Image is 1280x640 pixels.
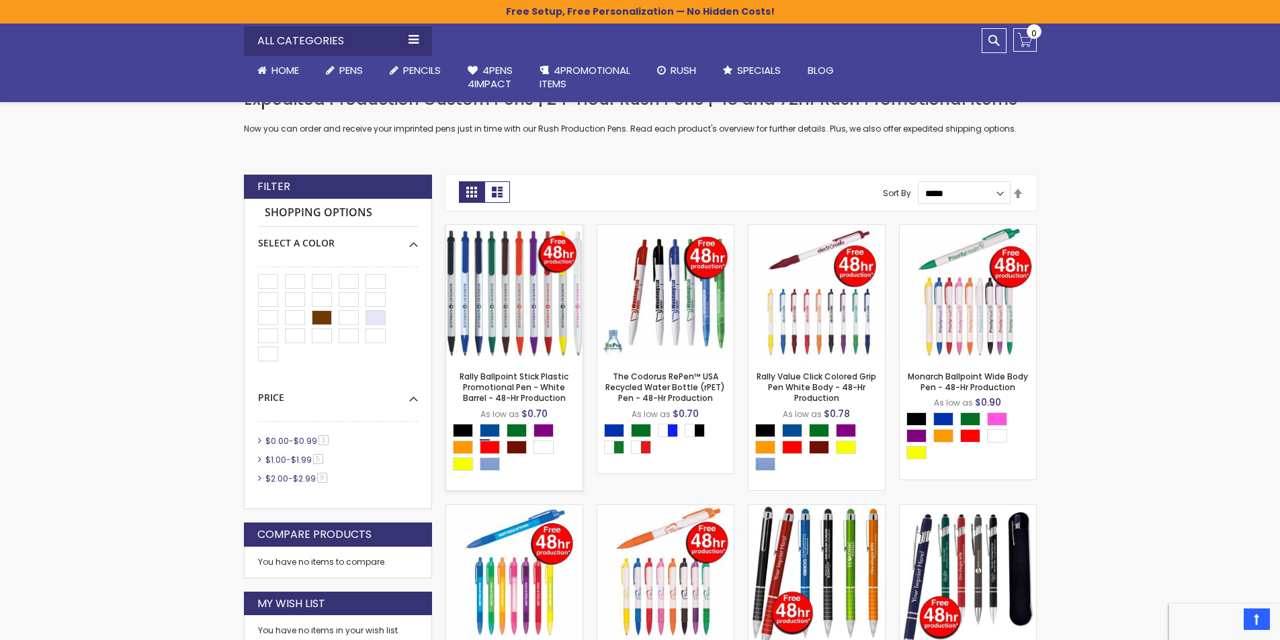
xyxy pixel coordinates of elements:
span: As low as [934,397,973,408]
div: Select A Color [755,424,885,474]
div: You have no items to compare. [244,547,432,578]
div: Select A Color [453,424,583,474]
div: Maroon [507,441,527,454]
a: Pencils [376,56,454,85]
span: 4Pens 4impact [468,63,513,91]
div: Dark Blue [480,424,500,437]
a: Monarch Ballpoint Wide Body Pen - 48-Hr Production [900,224,1036,236]
div: White|Black [685,424,705,437]
div: Black [755,424,775,437]
span: $1.00 [265,454,286,465]
a: Monarch-G Grip Wide Click Ballpoint White Body Barrel Pen - 48-Hr Production [597,504,734,516]
span: Blog [808,63,834,77]
a: Home [244,56,312,85]
a: Specials [710,56,794,85]
div: Price [258,381,418,404]
a: Custom Soft Touch Metal Stylus Pens with Suede Pouch - 48-Hr Production [900,504,1036,516]
div: Yellow [906,446,927,459]
div: Red [480,441,500,454]
span: $0.78 [824,407,850,420]
span: $0.70 [521,407,548,420]
div: Green [507,424,527,437]
span: Home [271,63,299,77]
span: Rush [671,63,696,77]
div: Purple [836,424,856,437]
a: The Codorus RePen™ USA Recycled Water Bottle (rPET) Pen - 48-Hr Production [605,371,725,404]
div: Blue [933,412,953,426]
div: White|Red [631,441,651,454]
span: $0.90 [975,396,1001,409]
div: Green [960,412,980,426]
strong: Compare Products [257,527,372,542]
a: Blog [794,56,847,85]
a: 4Pens4impact [454,56,526,99]
div: White [987,429,1007,443]
span: $0.00 [265,435,289,447]
a: $1.00-$1.995 [262,454,328,465]
div: Dark Blue [782,424,802,437]
div: All Categories [244,26,432,56]
div: Green [631,424,651,437]
div: White [534,441,554,454]
span: Specials [737,63,781,77]
strong: Grid [459,181,484,203]
div: Black [453,424,473,437]
a: The Codorus RePen™ USA Recycled Water Bottle (rPET) Pen - 48-Hr Production [597,224,734,236]
div: Green [809,424,829,437]
div: Yellow [836,441,856,454]
div: Select A Color [906,412,1036,463]
span: 5 [313,454,323,464]
a: $0.00-$0.993 [262,435,333,447]
div: Red [782,441,802,454]
a: 4PROMOTIONALITEMS [526,56,644,99]
span: 3 [318,435,329,445]
img: Monarch Ballpoint Wide Body Pen - 48-Hr Production [900,225,1036,361]
div: Orange [933,429,953,443]
div: Pink [987,412,1007,426]
div: Maroon [809,441,829,454]
strong: My Wish List [257,596,325,611]
span: 4PROMOTIONAL ITEMS [540,63,630,91]
span: As low as [480,408,519,420]
a: Rush [644,56,710,85]
img: The Codorus RePen™ USA Recycled Water Bottle (rPET) Pen - 48-Hr Production [597,225,734,361]
div: Yellow [453,457,473,471]
div: Blue [604,424,624,437]
div: Purple [534,424,554,437]
span: As low as [632,408,671,420]
strong: Filter [257,179,290,194]
label: Sort By [883,187,911,199]
a: Rally Value Click Colored Grip Pen White Body - 48-Hr Production [757,371,876,404]
img: Rally Ballpoint Stick Plastic Promotional Pen - White Barrel - 48-Hr Production [446,225,583,361]
a: Celebrity Versa Stylus Custom Pens - 48-Hr Production [749,504,885,516]
div: You have no items in your wish list. [258,625,418,636]
span: $1.99 [291,454,312,465]
div: White|Blue [658,424,678,437]
a: Monarch-T Translucent Wide Click Ballpoint Pen - 48-Hr Production [446,504,583,516]
div: Purple [906,429,927,443]
div: Orange [755,441,775,454]
a: 0 [1013,28,1037,52]
div: Select A Color [258,227,418,250]
span: Pens [339,63,363,77]
span: $2.00 [265,473,288,484]
a: Rally Ballpoint Stick Plastic Promotional Pen - White Barrel - 48-Hr Production [460,371,568,404]
div: Black [906,412,927,426]
span: $0.70 [673,407,699,420]
span: As low as [783,408,822,420]
div: Pacific Blue [480,457,500,471]
div: Pacific Blue [755,457,775,471]
iframe: Google Customer Reviews [1169,604,1280,640]
div: Red [960,429,980,443]
span: $0.99 [294,435,317,447]
div: White|Green [604,441,624,454]
a: $2.00-$2.999 [262,473,332,484]
span: Pencils [403,63,441,77]
div: Orange [453,441,473,454]
a: Pens [312,56,376,85]
a: Rally Ballpoint Stick Plastic Promotional Pen - White Barrel - 48-Hr Production [446,224,583,236]
span: 9 [317,473,327,483]
div: Select A Color [604,424,734,457]
strong: Shopping Options [258,199,418,228]
img: Rally Value Click Colored Grip Pen White Body - 48-Hr Production [749,225,885,361]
